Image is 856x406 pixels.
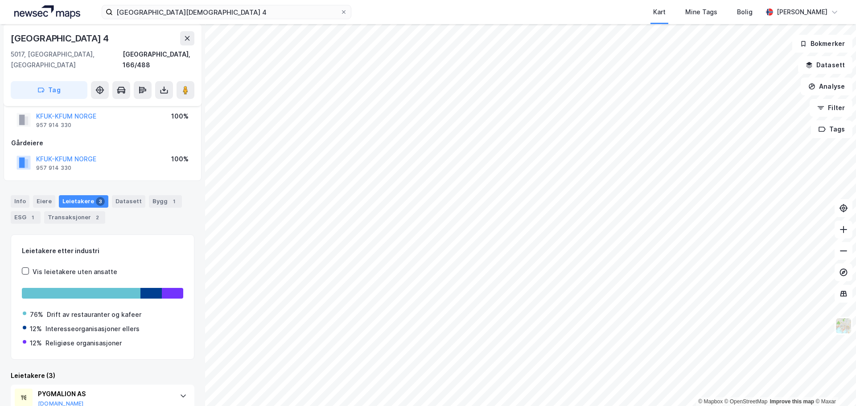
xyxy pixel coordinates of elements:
[47,309,141,320] div: Drift av restauranter og kafeer
[724,398,768,405] a: OpenStreetMap
[11,211,41,224] div: ESG
[801,78,852,95] button: Analyse
[38,389,171,399] div: PYGMALION AS
[36,164,71,172] div: 957 914 330
[11,138,194,148] div: Gårdeiere
[11,81,87,99] button: Tag
[835,317,852,334] img: Z
[30,324,42,334] div: 12%
[112,195,145,208] div: Datasett
[14,5,80,19] img: logo.a4113a55bc3d86da70a041830d287a7e.svg
[777,7,827,17] div: [PERSON_NAME]
[149,195,182,208] div: Bygg
[44,211,105,224] div: Transaksjoner
[792,35,852,53] button: Bokmerker
[11,195,29,208] div: Info
[22,246,183,256] div: Leietakere etter industri
[698,398,723,405] a: Mapbox
[169,197,178,206] div: 1
[11,370,194,381] div: Leietakere (3)
[810,99,852,117] button: Filter
[33,195,55,208] div: Eiere
[811,120,852,138] button: Tags
[59,195,108,208] div: Leietakere
[770,398,814,405] a: Improve this map
[30,338,42,349] div: 12%
[171,154,189,164] div: 100%
[811,363,856,406] div: Kontrollprogram for chat
[45,324,140,334] div: Interesseorganisasjoner ellers
[30,309,43,320] div: 76%
[811,363,856,406] iframe: Chat Widget
[28,213,37,222] div: 1
[36,122,71,129] div: 957 914 330
[11,31,111,45] div: [GEOGRAPHIC_DATA] 4
[33,267,117,277] div: Vis leietakere uten ansatte
[93,213,102,222] div: 2
[113,5,340,19] input: Søk på adresse, matrikkel, gårdeiere, leietakere eller personer
[123,49,194,70] div: [GEOGRAPHIC_DATA], 166/488
[798,56,852,74] button: Datasett
[11,49,123,70] div: 5017, [GEOGRAPHIC_DATA], [GEOGRAPHIC_DATA]
[737,7,753,17] div: Bolig
[96,197,105,206] div: 3
[653,7,666,17] div: Kart
[685,7,717,17] div: Mine Tags
[45,338,122,349] div: Religiøse organisasjoner
[171,111,189,122] div: 100%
